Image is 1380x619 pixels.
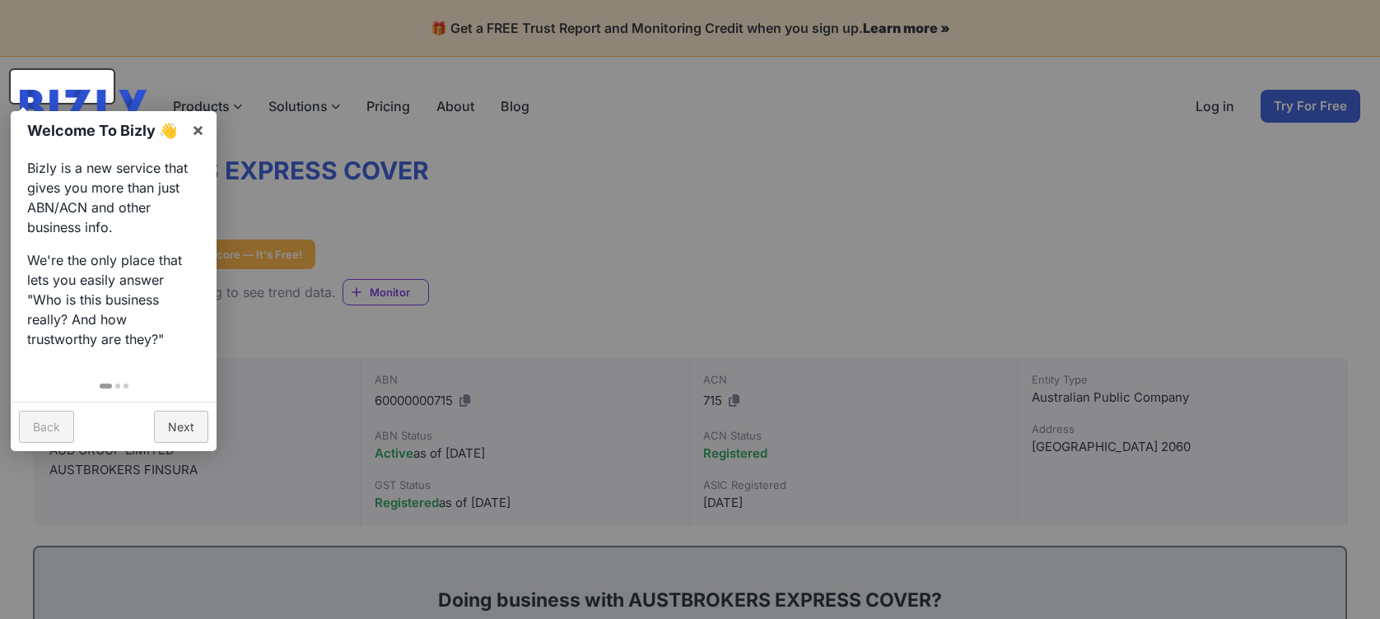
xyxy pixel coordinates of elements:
[154,411,208,443] a: Next
[179,111,217,148] a: ×
[27,119,183,142] h1: Welcome To Bizly 👋
[19,411,74,443] a: Back
[27,158,200,237] p: Bizly is a new service that gives you more than just ABN/ACN and other business info.
[27,250,200,349] p: We're the only place that lets you easily answer "Who is this business really? And how trustworth...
